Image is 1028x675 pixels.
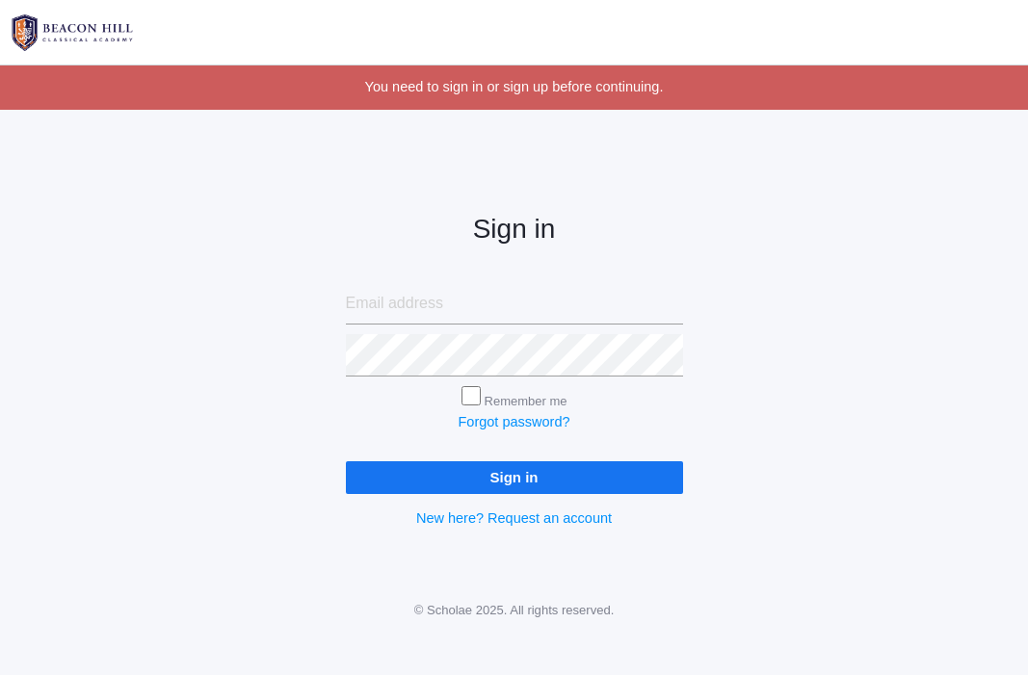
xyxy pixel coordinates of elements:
[346,215,683,245] h2: Sign in
[416,510,612,526] a: New here? Request an account
[346,461,683,493] input: Sign in
[485,394,567,408] label: Remember me
[458,414,569,429] a: Forgot password?
[346,283,683,325] input: Email address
